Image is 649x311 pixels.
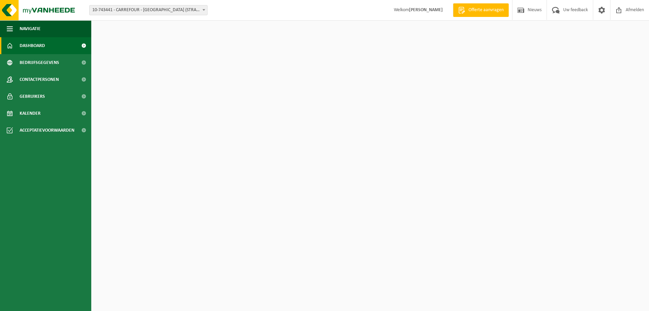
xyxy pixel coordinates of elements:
span: 10-743441 - CARREFOUR - KOKSIJDE (STRANDLAAN) 691 - KOKSIJDE [90,5,207,15]
span: Offerte aanvragen [467,7,505,14]
span: Acceptatievoorwaarden [20,122,74,139]
span: Gebruikers [20,88,45,105]
span: 10-743441 - CARREFOUR - KOKSIJDE (STRANDLAAN) 691 - KOKSIJDE [89,5,208,15]
span: Contactpersonen [20,71,59,88]
a: Offerte aanvragen [453,3,509,17]
span: Navigatie [20,20,41,37]
span: Dashboard [20,37,45,54]
span: Kalender [20,105,41,122]
strong: [PERSON_NAME] [409,7,443,13]
span: Bedrijfsgegevens [20,54,59,71]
